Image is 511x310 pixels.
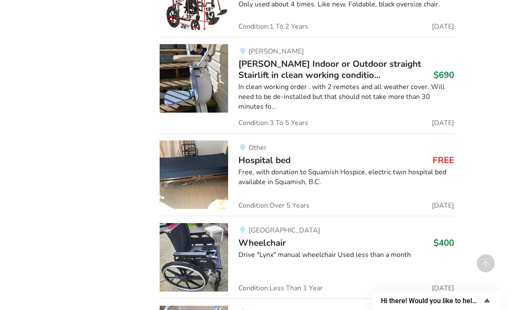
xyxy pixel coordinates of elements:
button: Show survey - Hi there! Would you like to help us improve AssistList? [381,295,492,306]
span: Condition: 1 To 2 Years [238,23,308,30]
img: bedroom equipment-hospital bed [160,140,228,209]
span: [GEOGRAPHIC_DATA] [249,226,320,235]
span: [PERSON_NAME] [249,47,304,56]
img: mobility-wheelchair [160,223,228,292]
div: In clean working order . with 2 remotes and all weather cover. Will need to be de-installed but t... [238,82,454,112]
img: mobility-savaria indoor or outdoor straight stairlift in clean working condition. with 2 remotes.... [160,44,228,113]
h3: FREE [433,155,454,166]
span: Hi there! Would you like to help us improve AssistList? [381,297,482,305]
a: bedroom equipment-hospital bedOtherHospital bedFREEFree, with donation to Squamish Hospice, elect... [160,133,454,216]
span: [DATE] [432,23,454,30]
span: Condition: Over 5 Years [238,202,309,209]
span: [DATE] [432,119,454,126]
span: Condition: Less Than 1 Year [238,285,323,292]
div: Free, with donation to Squamish Hospice, electric twin hospital bed available in Squamish, B.C. [238,167,454,187]
span: Condition: 3 To 5 Years [238,119,308,126]
span: [DATE] [432,285,454,292]
span: Hospital bed [238,154,291,166]
a: mobility-wheelchair [GEOGRAPHIC_DATA]Wheelchair$400Drive "Lynx" manual wheelchair Used less than ... [160,216,454,298]
h3: $400 [434,237,454,248]
div: Drive "Lynx" manual wheelchair Used less than a month [238,250,454,260]
span: [DATE] [432,202,454,209]
span: [PERSON_NAME] Indoor or Outdoor straight Stairlift in clean working conditio... [238,58,421,81]
a: mobility-savaria indoor or outdoor straight stairlift in clean working condition. with 2 remotes.... [160,37,454,133]
h3: $690 [434,69,454,80]
span: Other [249,143,267,152]
span: Wheelchair [238,237,286,249]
